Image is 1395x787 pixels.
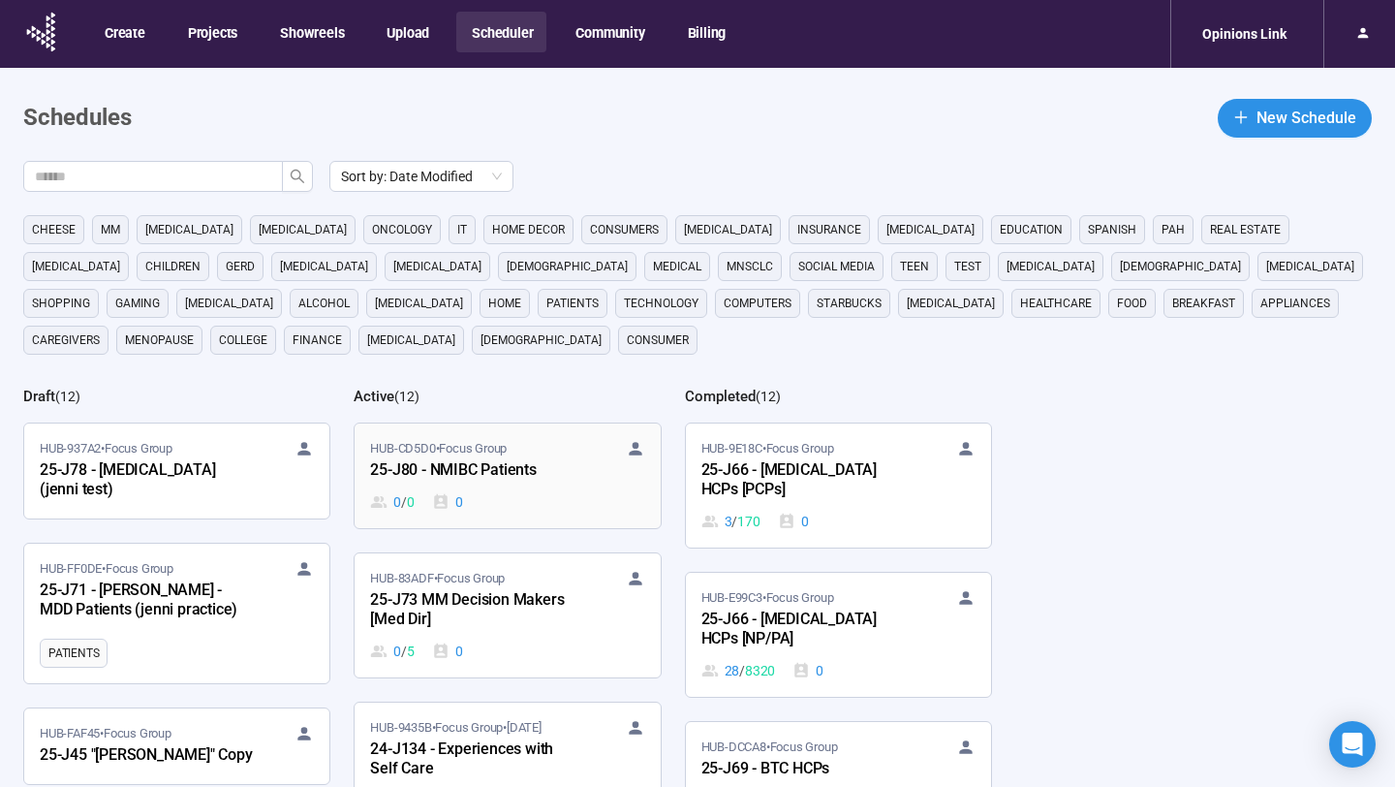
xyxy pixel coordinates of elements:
span: HUB-E99C3 • Focus Group [701,588,834,608]
span: real estate [1210,220,1281,239]
span: gaming [115,294,160,313]
span: HUB-DCCA8 • Focus Group [701,738,838,757]
span: [MEDICAL_DATA] [1266,257,1354,276]
h2: Draft [23,388,55,405]
span: [MEDICAL_DATA] [367,331,455,350]
button: Upload [371,12,443,52]
span: ( 12 ) [756,389,781,404]
span: [MEDICAL_DATA] [907,294,995,313]
button: Community [560,12,658,52]
span: HUB-CD5D0 • Focus Group [370,439,507,458]
span: cheese [32,220,76,239]
span: 0 [407,491,415,513]
div: 25-J45 "[PERSON_NAME]" Copy [40,743,253,769]
div: 25-J66 - [MEDICAL_DATA] HCPs [NP/PA] [701,608,914,652]
span: computers [724,294,791,313]
button: search [282,161,313,192]
div: 25-J66 - [MEDICAL_DATA] HCPs [PCPs] [701,458,914,503]
a: HUB-CD5D0•Focus Group25-J80 - NMIBC Patients0 / 00 [355,424,660,528]
span: HUB-83ADF • Focus Group [370,569,505,588]
span: [MEDICAL_DATA] [185,294,273,313]
span: / [731,511,737,532]
span: children [145,257,201,276]
div: 0 [370,641,414,662]
span: Test [954,257,981,276]
div: 0 [432,491,463,513]
span: Patients [48,644,99,663]
span: finance [293,331,342,350]
a: HUB-83ADF•Focus Group25-J73 MM Decision Makers [Med Dir]0 / 50 [355,553,660,677]
div: 25-J78 - [MEDICAL_DATA] (jenni test) [40,458,253,503]
span: consumer [627,331,689,350]
span: / [739,660,745,681]
button: Create [89,12,159,52]
div: Opinions Link [1191,16,1298,52]
span: caregivers [32,331,100,350]
span: oncology [372,220,432,239]
span: GERD [226,257,255,276]
button: Projects [172,12,251,52]
span: HUB-9E18C • Focus Group [701,439,834,458]
span: Sort by: Date Modified [341,162,502,191]
span: [MEDICAL_DATA] [32,257,120,276]
span: PAH [1162,220,1185,239]
span: social media [798,257,875,276]
div: 25-J71 - [PERSON_NAME] - MDD Patients (jenni practice) [40,579,253,623]
span: it [457,220,467,239]
span: [MEDICAL_DATA] [259,220,347,239]
span: technology [624,294,698,313]
div: 3 [701,511,760,532]
a: HUB-937A2•Focus Group25-J78 - [MEDICAL_DATA] (jenni test) [24,424,329,519]
span: [DEMOGRAPHIC_DATA] [480,331,602,350]
span: [MEDICAL_DATA] [375,294,463,313]
span: appliances [1260,294,1330,313]
div: 0 [370,491,414,513]
span: / [401,641,407,662]
span: [MEDICAL_DATA] [886,220,975,239]
div: 25-J69 - BTC HCPs [701,757,914,782]
span: medical [653,257,701,276]
span: Spanish [1088,220,1136,239]
a: HUB-FAF45•Focus Group25-J45 "[PERSON_NAME]" Copy [24,708,329,784]
span: [MEDICAL_DATA] [280,257,368,276]
div: 0 [792,660,823,681]
span: [DEMOGRAPHIC_DATA] [1120,257,1241,276]
span: healthcare [1020,294,1092,313]
h1: Schedules [23,100,132,137]
div: 28 [701,660,776,681]
span: New Schedule [1256,106,1356,130]
span: HUB-FF0DE • Focus Group [40,559,173,579]
button: Showreels [264,12,357,52]
div: 25-J80 - NMIBC Patients [370,458,583,484]
span: Patients [546,294,599,313]
span: HUB-FAF45 • Focus Group [40,724,171,743]
span: search [290,169,305,184]
div: 0 [432,641,463,662]
span: menopause [125,331,194,350]
span: [MEDICAL_DATA] [684,220,772,239]
a: HUB-9E18C•Focus Group25-J66 - [MEDICAL_DATA] HCPs [PCPs]3 / 1700 [686,424,991,548]
span: MM [101,220,120,239]
span: plus [1233,110,1249,125]
span: ( 12 ) [394,389,419,404]
span: education [1000,220,1063,239]
span: / [401,491,407,513]
button: Billing [672,12,740,52]
span: Teen [900,257,929,276]
div: 25-J73 MM Decision Makers [Med Dir] [370,588,583,633]
span: consumers [590,220,659,239]
span: Food [1117,294,1147,313]
span: HUB-937A2 • Focus Group [40,439,172,458]
div: 0 [778,511,809,532]
span: college [219,331,267,350]
span: 8320 [745,660,775,681]
span: [MEDICAL_DATA] [1007,257,1095,276]
span: starbucks [817,294,882,313]
span: mnsclc [727,257,773,276]
span: [MEDICAL_DATA] [145,220,233,239]
button: plusNew Schedule [1218,99,1372,138]
span: [MEDICAL_DATA] [393,257,481,276]
h2: Active [354,388,394,405]
div: 24-J134 - Experiences with Self Care [370,738,583,782]
span: ( 12 ) [55,389,80,404]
